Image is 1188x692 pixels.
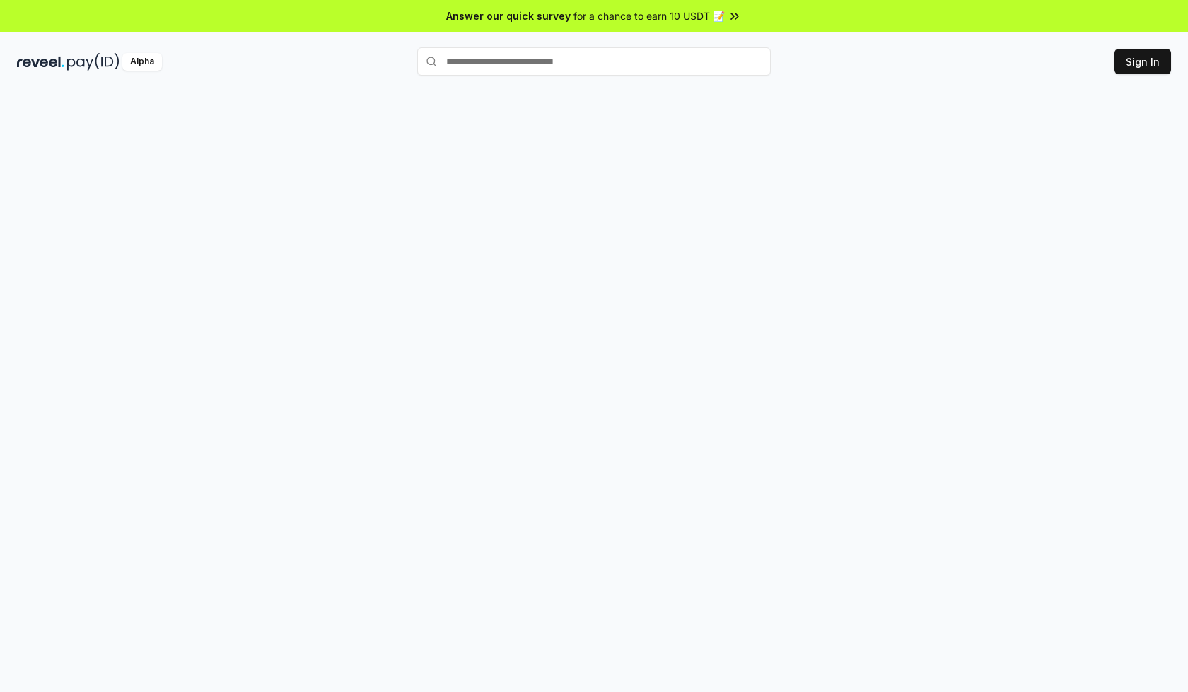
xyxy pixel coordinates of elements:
[17,53,64,71] img: reveel_dark
[446,8,571,23] span: Answer our quick survey
[122,53,162,71] div: Alpha
[67,53,120,71] img: pay_id
[573,8,725,23] span: for a chance to earn 10 USDT 📝
[1114,49,1171,74] button: Sign In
